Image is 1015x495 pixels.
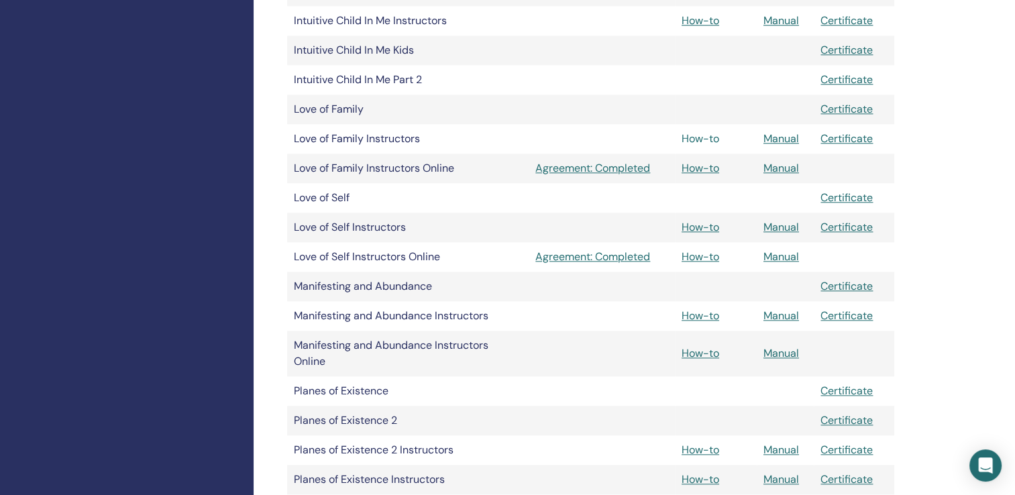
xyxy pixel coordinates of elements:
a: Manual [763,443,799,457]
a: Manual [763,131,799,146]
a: How-to [682,161,719,175]
a: How-to [682,472,719,486]
a: Manual [763,472,799,486]
td: Love of Family [287,95,529,124]
a: Manual [763,346,799,360]
td: Love of Self [287,183,529,213]
a: Agreement: Completed [535,160,668,176]
a: Certificate [820,413,873,427]
a: Certificate [820,279,873,293]
a: Agreement: Completed [535,249,668,265]
a: Certificate [820,102,873,116]
a: Certificate [820,72,873,87]
td: Intuitive Child In Me Part 2 [287,65,529,95]
td: Planes of Existence 2 Instructors [287,435,529,465]
div: Open Intercom Messenger [969,449,1002,482]
a: Manual [763,309,799,323]
a: Certificate [820,472,873,486]
a: Certificate [820,443,873,457]
a: How-to [682,131,719,146]
a: Manual [763,161,799,175]
a: Manual [763,250,799,264]
td: Love of Family Instructors [287,124,529,154]
a: Manual [763,220,799,234]
td: Planes of Existence 2 [287,406,529,435]
a: How-to [682,13,719,27]
a: Certificate [820,220,873,234]
td: Intuitive Child In Me Kids [287,36,529,65]
a: Manual [763,13,799,27]
a: Certificate [820,13,873,27]
td: Love of Family Instructors Online [287,154,529,183]
a: Certificate [820,190,873,205]
a: Certificate [820,131,873,146]
a: How-to [682,250,719,264]
td: Love of Self Instructors Online [287,242,529,272]
a: How-to [682,220,719,234]
a: Certificate [820,384,873,398]
td: Manifesting and Abundance [287,272,529,301]
td: Manifesting and Abundance Instructors Online [287,331,529,376]
td: Love of Self Instructors [287,213,529,242]
td: Planes of Existence Instructors [287,465,529,494]
td: Intuitive Child In Me Instructors [287,6,529,36]
td: Manifesting and Abundance Instructors [287,301,529,331]
a: Certificate [820,43,873,57]
a: How-to [682,443,719,457]
a: How-to [682,346,719,360]
a: Certificate [820,309,873,323]
td: Planes of Existence [287,376,529,406]
a: How-to [682,309,719,323]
